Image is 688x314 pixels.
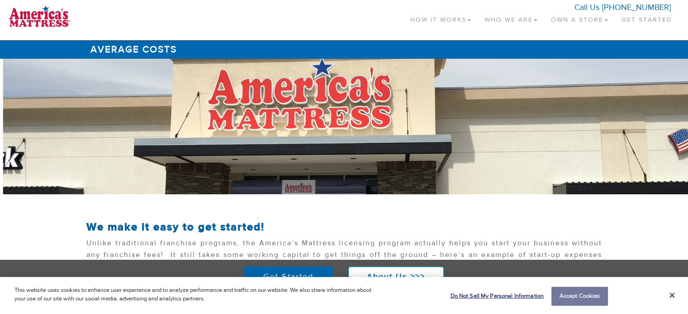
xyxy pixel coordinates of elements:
a: Who We Are [478,5,544,31]
a: [PHONE_NUMBER] [602,2,671,13]
a: About Us >>> [348,266,444,288]
span: Call Us [574,2,599,13]
a: Get Started [615,5,679,31]
h2: We make it easy to get started! [86,221,602,233]
a: How It Works [403,5,478,31]
button: Close [669,291,675,300]
p: Unlike traditional franchise programs, the America’s Mattress licensing program actually helps yo... [86,238,602,277]
a: Own a Store [544,5,615,31]
strong: About Us >>> [367,272,425,282]
button: Accept Cookies [551,287,608,306]
a: Get Started [244,266,332,288]
p: This website uses cookies to enhance user experience and to analyze performance and traffic on ou... [14,286,379,304]
h1: Average Costs [86,40,602,59]
button: Do Not Sell My Personal Information [446,287,544,305]
img: logo [9,5,71,27]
